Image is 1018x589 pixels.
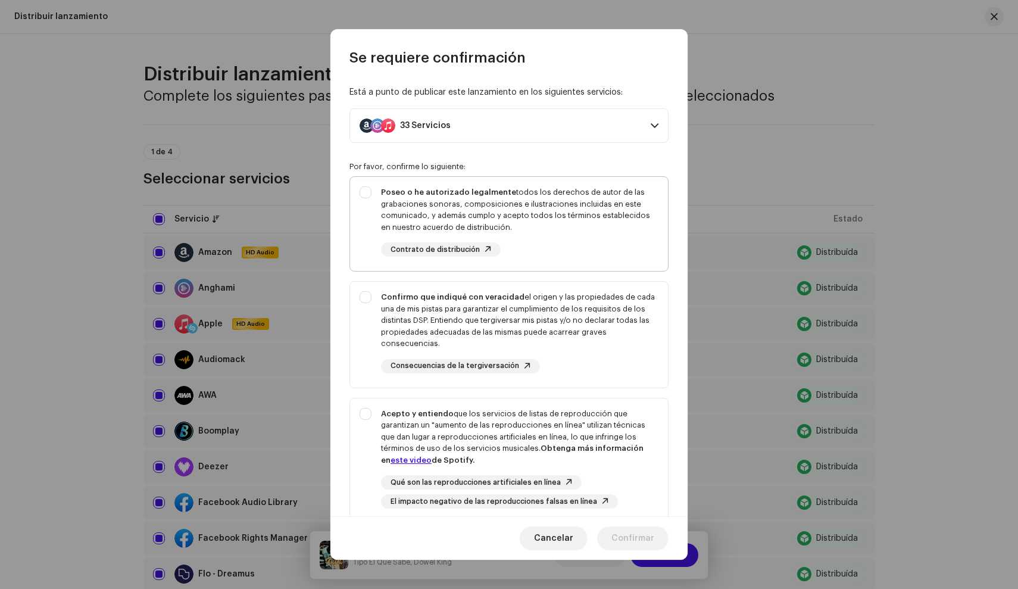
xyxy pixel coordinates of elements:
div: que los servicios de listas de reproducción que garantizan un "aumento de las reproducciones en l... [381,408,658,466]
strong: Obtenga más información en de Spotify. [381,444,644,464]
div: Por favor, confirme lo siguiente: [349,162,669,172]
button: Cancelar [520,526,588,550]
span: Confirmar [611,526,654,550]
span: Contrato de distribución [391,246,480,254]
span: El impacto negativo de las reproducciones falsas en línea [391,498,597,506]
strong: Confirmo que indiqué con veracidad [381,293,524,301]
span: Se requiere confirmación [349,48,526,67]
span: Qué son las reproducciones artificiales en línea [391,479,561,487]
div: el origen y las propiedades de cada una de mis pistas para garantizar el cumplimiento de los requ... [381,291,658,350]
button: Confirmar [597,526,669,550]
div: Está a punto de publicar este lanzamiento en los siguientes servicios: [349,86,669,99]
p-togglebutton: Poseo o he autorizado legalmentetodos los derechos de autor de las grabaciones sonoras, composici... [349,176,669,272]
span: Consecuencias de la tergiversación [391,362,519,370]
div: todos los derechos de autor de las grabaciones sonoras, composiciones e ilustraciones incluidas e... [381,186,658,233]
a: este video [391,456,432,464]
strong: Poseo o he autorizado legalmente [381,188,516,196]
p-accordion-header: 33 Servicios [349,108,669,143]
p-togglebutton: Acepto y entiendoque los servicios de listas de reproducción que garantizan un "aumento de las re... [349,398,669,524]
strong: Acepto y entiendo [381,410,454,417]
span: Cancelar [534,526,573,550]
div: 33 Servicios [400,121,451,130]
p-togglebutton: Confirmo que indiqué con veracidadel origen y las propiedades de cada una de mis pistas para gara... [349,281,669,388]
